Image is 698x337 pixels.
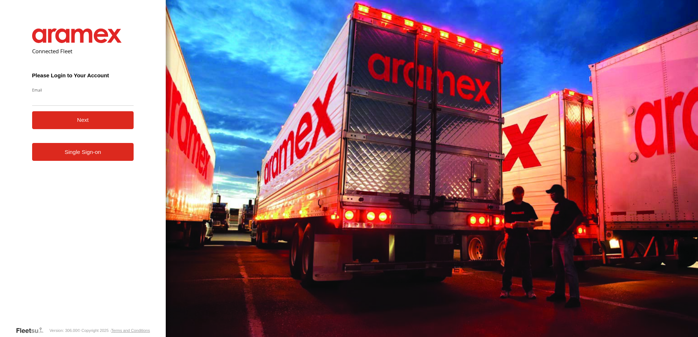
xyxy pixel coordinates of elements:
[32,47,134,55] h2: Connected Fleet
[111,328,150,333] a: Terms and Conditions
[32,87,134,93] label: Email
[49,328,77,333] div: Version: 306.00
[32,111,134,129] button: Next
[77,328,150,333] div: © Copyright 2025 -
[16,327,49,334] a: Visit our Website
[32,28,122,43] img: Aramex
[32,72,134,78] h3: Please Login to Your Account
[32,143,134,161] a: Single Sign-on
